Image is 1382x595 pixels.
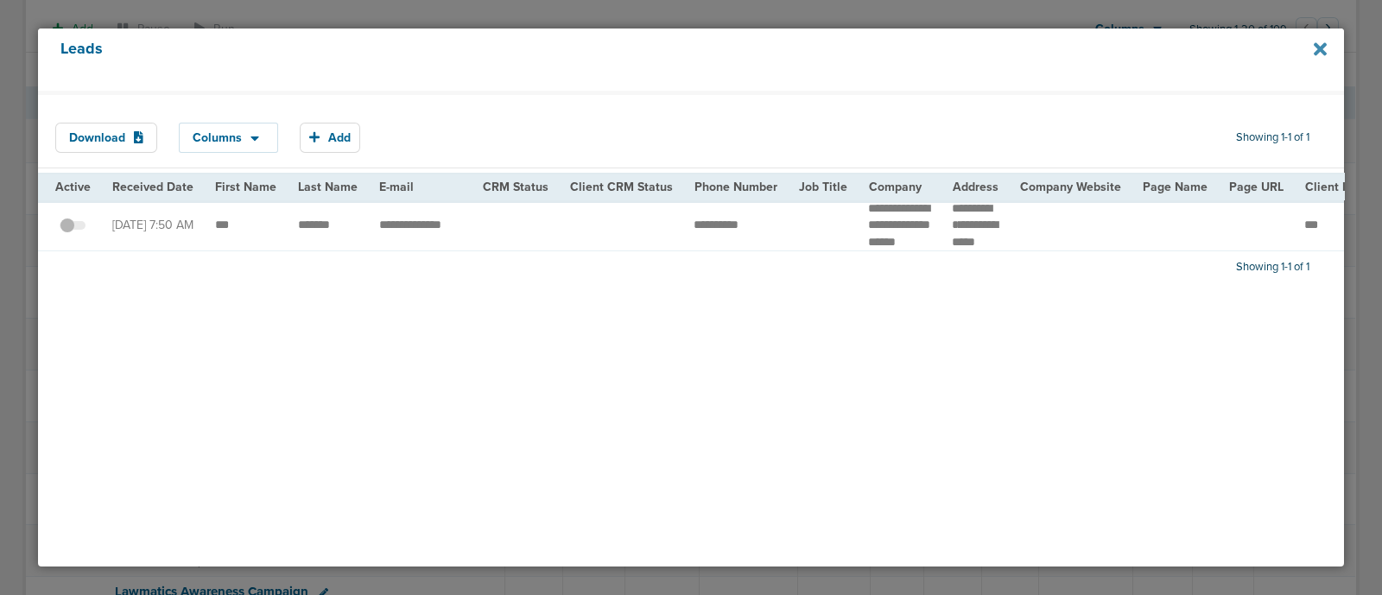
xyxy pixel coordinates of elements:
span: Active [55,180,91,194]
th: Company [858,174,941,200]
h4: Leads [60,40,1200,79]
span: Add [328,130,351,145]
td: [DATE] 7:50 AM [102,200,205,251]
span: Columns [193,132,242,144]
span: Page URL [1229,180,1284,194]
th: Page Name [1132,174,1218,200]
span: Phone Number [694,180,777,194]
span: Client Id [1305,180,1353,194]
th: Address [941,174,1009,200]
button: Download [55,123,157,153]
span: Last Name [298,180,358,194]
span: Received Date [112,180,193,194]
button: Add [300,123,360,153]
span: E-mail [379,180,414,194]
span: Showing 1-1 of 1 [1236,260,1309,275]
th: Company Website [1009,174,1132,200]
th: Job Title [788,174,858,200]
span: CRM Status [483,180,548,194]
span: First Name [215,180,276,194]
th: Client CRM Status [559,174,683,200]
span: Showing 1-1 of 1 [1236,130,1309,145]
